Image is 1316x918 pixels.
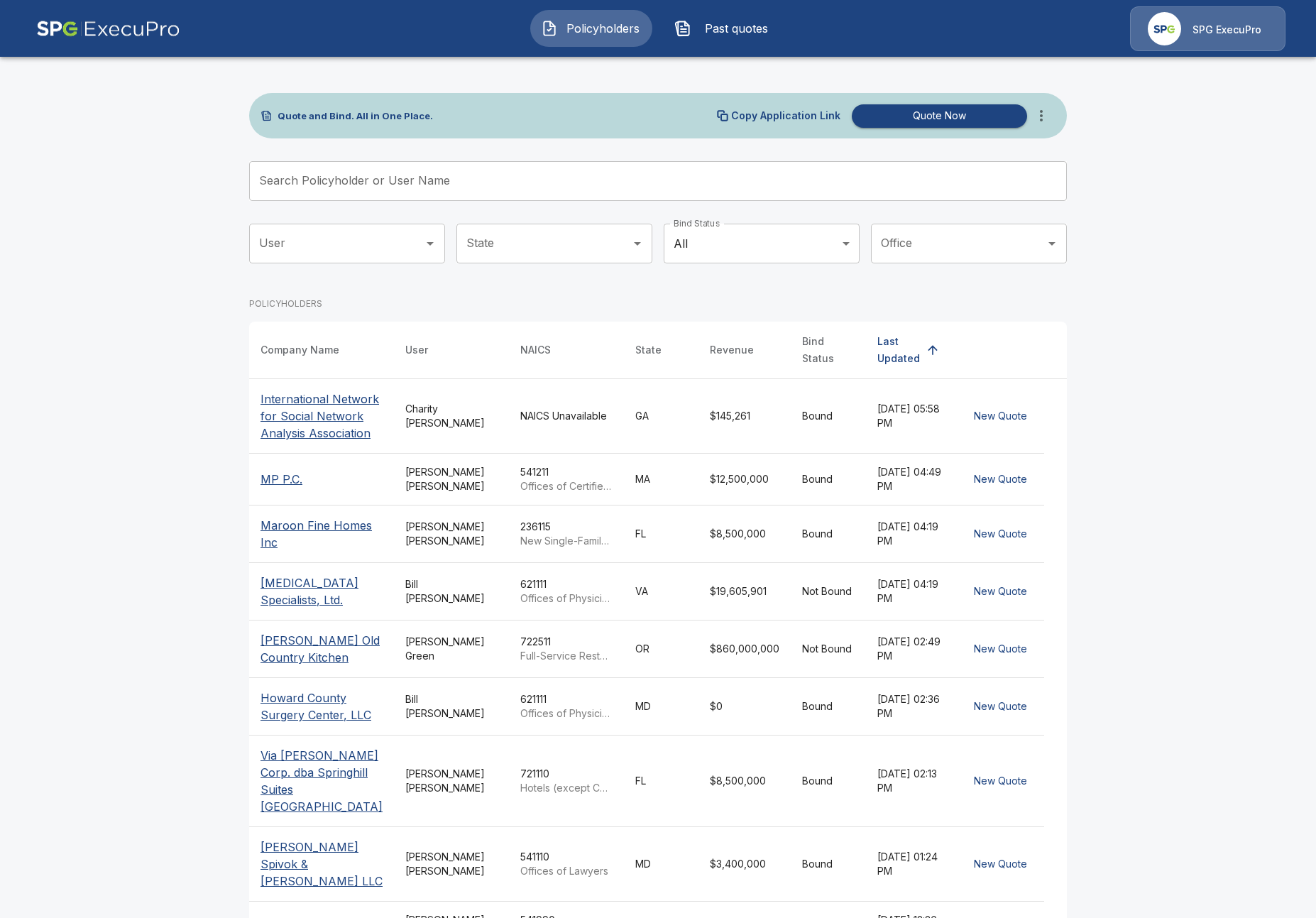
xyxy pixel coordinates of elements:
[509,379,624,454] td: NAICS Unavailable
[405,577,498,606] div: Bill [PERSON_NAME]
[261,838,383,890] p: [PERSON_NAME] Spivok & [PERSON_NAME] LLC
[624,506,698,563] td: FL
[866,563,957,621] td: [DATE] 04:19 PM
[624,621,698,678] td: OR
[710,341,754,359] div: Revenue
[866,454,957,506] td: [DATE] 04:49 PM
[852,104,1027,128] button: Quote Now
[627,234,647,253] button: Open
[405,692,498,721] div: Bill [PERSON_NAME]
[520,649,613,663] p: Full-Service Restaurants
[261,517,383,551] p: Maroon Fine Homes Inc
[520,781,613,795] p: Hotels (except Casino Hotels) and Motels
[520,864,613,878] p: Offices of Lawyers
[698,827,791,902] td: $3,400,000
[405,520,498,548] div: [PERSON_NAME] [PERSON_NAME]
[846,104,1027,128] a: Quote Now
[664,224,860,263] div: All
[405,402,498,430] div: Charity [PERSON_NAME]
[968,466,1033,493] button: New Quote
[791,322,866,379] th: Bind Status
[261,574,383,608] p: [MEDICAL_DATA] Specialists, Ltd.
[249,297,322,310] p: POLICYHOLDERS
[1027,102,1055,130] button: more
[697,20,775,37] span: Past quotes
[698,379,791,454] td: $145,261
[520,706,613,721] p: Offices of Physicians (except Mental Health Specialists)
[698,736,791,827] td: $8,500,000
[674,20,691,37] img: Past quotes Icon
[520,635,613,663] div: 722511
[968,694,1033,720] button: New Quote
[698,506,791,563] td: $8,500,000
[791,827,866,902] td: Bound
[866,678,957,736] td: [DATE] 02:36 PM
[278,111,433,121] p: Quote and Bind. All in One Place.
[420,234,440,253] button: Open
[624,563,698,621] td: VA
[36,6,180,51] img: AA Logo
[791,678,866,736] td: Bound
[1192,23,1261,37] p: SPG ExecuPro
[261,632,383,666] p: [PERSON_NAME] Old Country Kitchen
[405,850,498,878] div: [PERSON_NAME] [PERSON_NAME]
[624,379,698,454] td: GA
[968,636,1033,662] button: New Quote
[405,635,498,663] div: [PERSON_NAME] Green
[520,850,613,878] div: 541110
[624,736,698,827] td: FL
[261,471,302,488] p: MP P.C.
[624,454,698,506] td: MA
[261,689,383,723] p: Howard County Surgery Center, LLC
[520,465,613,493] div: 541211
[791,563,866,621] td: Not Bound
[520,692,613,721] div: 621111
[664,10,786,47] button: Past quotes IconPast quotes
[968,521,1033,547] button: New Quote
[624,827,698,902] td: MD
[791,736,866,827] td: Bound
[520,534,613,548] p: New Single-Family Housing Construction (except For-Sale Builders)
[968,768,1033,794] button: New Quote
[1042,234,1062,253] button: Open
[968,851,1033,878] button: New Quote
[520,767,613,795] div: 721110
[674,217,720,229] label: Bind Status
[405,767,498,795] div: [PERSON_NAME] [PERSON_NAME]
[866,506,957,563] td: [DATE] 04:19 PM
[731,111,840,121] p: Copy Application Link
[698,563,791,621] td: $19,605,901
[698,678,791,736] td: $0
[261,390,383,442] p: International Network for Social Network Analysis Association
[541,20,558,37] img: Policyholders Icon
[791,506,866,563] td: Bound
[1130,6,1285,51] a: Agency IconSPG ExecuPro
[791,454,866,506] td: Bound
[520,479,613,493] p: Offices of Certified Public Accountants
[877,333,920,367] div: Last Updated
[791,379,866,454] td: Bound
[866,736,957,827] td: [DATE] 02:13 PM
[520,520,613,548] div: 236115
[530,10,652,47] button: Policyholders IconPolicyholders
[635,341,662,359] div: State
[698,454,791,506] td: $12,500,000
[866,827,957,902] td: [DATE] 01:24 PM
[968,579,1033,605] button: New Quote
[1148,12,1181,45] img: Agency Icon
[791,621,866,678] td: Not Bound
[520,591,613,606] p: Offices of Physicians (except Mental Health Specialists)
[405,341,428,359] div: User
[624,678,698,736] td: MD
[698,621,791,678] td: $860,000,000
[866,621,957,678] td: [DATE] 02:49 PM
[405,465,498,493] div: [PERSON_NAME] [PERSON_NAME]
[520,577,613,606] div: 621111
[866,379,957,454] td: [DATE] 05:58 PM
[968,403,1033,430] button: New Quote
[520,341,551,359] div: NAICS
[261,341,339,359] div: Company Name
[261,747,383,815] p: Via [PERSON_NAME] Corp. dba Springhill Suites [GEOGRAPHIC_DATA]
